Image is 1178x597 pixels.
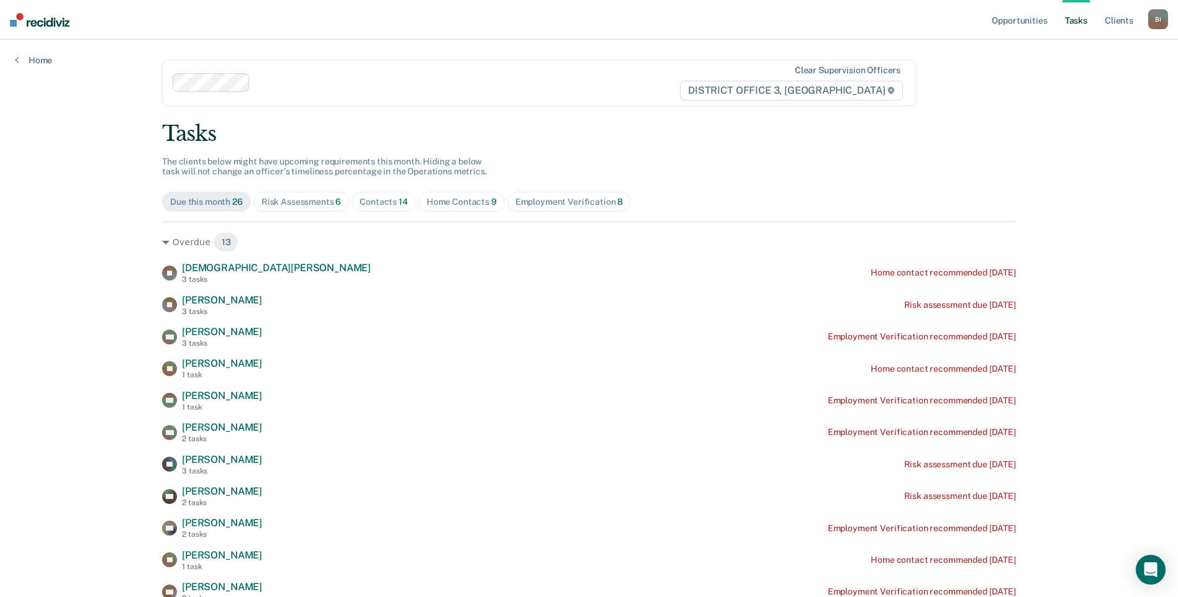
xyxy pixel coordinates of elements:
[182,581,262,593] span: [PERSON_NAME]
[182,357,262,369] span: [PERSON_NAME]
[182,434,262,443] div: 2 tasks
[828,395,1016,406] div: Employment Verification recommended [DATE]
[162,121,1016,146] div: Tasks
[828,427,1016,438] div: Employment Verification recommended [DATE]
[1136,555,1166,585] div: Open Intercom Messenger
[680,81,903,101] span: DISTRICT OFFICE 3, [GEOGRAPHIC_DATA]
[360,197,408,207] div: Contacts
[15,55,52,66] a: Home
[232,197,243,207] span: 26
[182,339,262,348] div: 3 tasks
[182,562,262,571] div: 1 task
[182,485,262,497] span: [PERSON_NAME]
[335,197,341,207] span: 6
[10,13,70,27] img: Recidiviz
[170,197,243,207] div: Due this month
[214,232,239,252] span: 13
[182,454,262,465] span: [PERSON_NAME]
[491,197,497,207] span: 9
[1148,9,1168,29] div: B I
[182,530,262,539] div: 2 tasks
[182,421,262,433] span: [PERSON_NAME]
[515,197,623,207] div: Employment Verification
[261,197,342,207] div: Risk Assessments
[182,517,262,529] span: [PERSON_NAME]
[182,390,262,402] span: [PERSON_NAME]
[182,294,262,306] span: [PERSON_NAME]
[828,523,1016,534] div: Employment Verification recommended [DATE]
[182,307,262,316] div: 3 tasks
[182,467,262,475] div: 3 tasks
[617,197,623,207] span: 8
[162,232,1016,252] div: Overdue 13
[182,403,262,411] div: 1 task
[399,197,408,207] span: 14
[871,555,1016,565] div: Home contact recommended [DATE]
[182,326,262,338] span: [PERSON_NAME]
[904,459,1016,470] div: Risk assessment due [DATE]
[904,491,1016,501] div: Risk assessment due [DATE]
[182,498,262,507] div: 2 tasks
[182,275,371,284] div: 3 tasks
[871,364,1016,374] div: Home contact recommended [DATE]
[828,331,1016,342] div: Employment Verification recommended [DATE]
[795,65,900,76] div: Clear supervision officers
[182,262,371,274] span: [DEMOGRAPHIC_DATA][PERSON_NAME]
[871,267,1016,278] div: Home contact recommended [DATE]
[182,370,262,379] div: 1 task
[182,549,262,561] span: [PERSON_NAME]
[162,156,487,177] span: The clients below might have upcoming requirements this month. Hiding a below task will not chang...
[427,197,497,207] div: Home Contacts
[904,300,1016,310] div: Risk assessment due [DATE]
[1148,9,1168,29] button: BI
[828,586,1016,597] div: Employment Verification recommended [DATE]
